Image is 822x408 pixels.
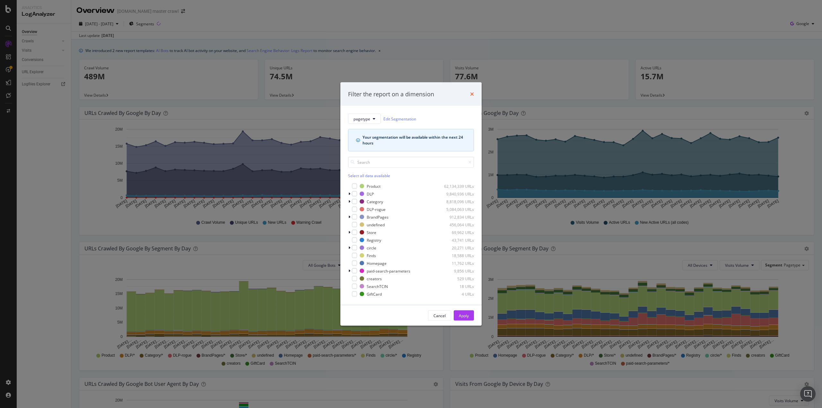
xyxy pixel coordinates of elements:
div: Select all data available [348,173,474,178]
div: DLP-rogue [367,206,386,212]
div: 5,084,063 URLs [442,206,474,212]
span: pagetype [354,116,370,121]
div: paid-search-parameters [367,268,410,273]
div: Product [367,183,380,189]
div: 62,134,339 URLs [442,183,474,189]
div: Finds [367,253,376,258]
div: Apply [459,313,469,318]
div: Filter the report on a dimension [348,90,434,98]
div: 11,762 URLs [442,260,474,266]
div: creators [367,276,382,281]
div: 20,271 URLs [442,245,474,250]
div: 4 URLs [442,291,474,297]
input: Search [348,157,474,168]
button: Cancel [428,310,451,321]
div: 8,818,096 URLs [442,199,474,204]
div: Store [367,230,376,235]
div: BrandPages [367,214,389,220]
div: Registry [367,237,381,243]
div: 43,741 URLs [442,237,474,243]
div: SearchTCIN [367,283,388,289]
div: circle [367,245,376,250]
div: DLP [367,191,374,196]
div: 18 URLs [442,283,474,289]
div: 912,834 URLs [442,214,474,220]
div: 456,064 URLs [442,222,474,227]
div: 9,856 URLs [442,268,474,273]
div: 9,840,936 URLs [442,191,474,196]
div: 18,588 URLs [442,253,474,258]
div: times [470,90,474,98]
div: info banner [348,129,474,152]
div: Category [367,199,383,204]
div: 529 URLs [442,276,474,281]
div: modal [340,82,482,326]
div: GiftCard [367,291,382,297]
div: 69,962 URLs [442,230,474,235]
div: Cancel [433,313,446,318]
div: undefined [367,222,385,227]
div: Homepage [367,260,387,266]
button: pagetype [348,114,381,124]
div: Your segmentation will be available within the next 24 hours [363,135,466,146]
div: Open Intercom Messenger [800,386,816,402]
button: Apply [454,310,474,321]
a: Edit Segmentation [383,115,416,122]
